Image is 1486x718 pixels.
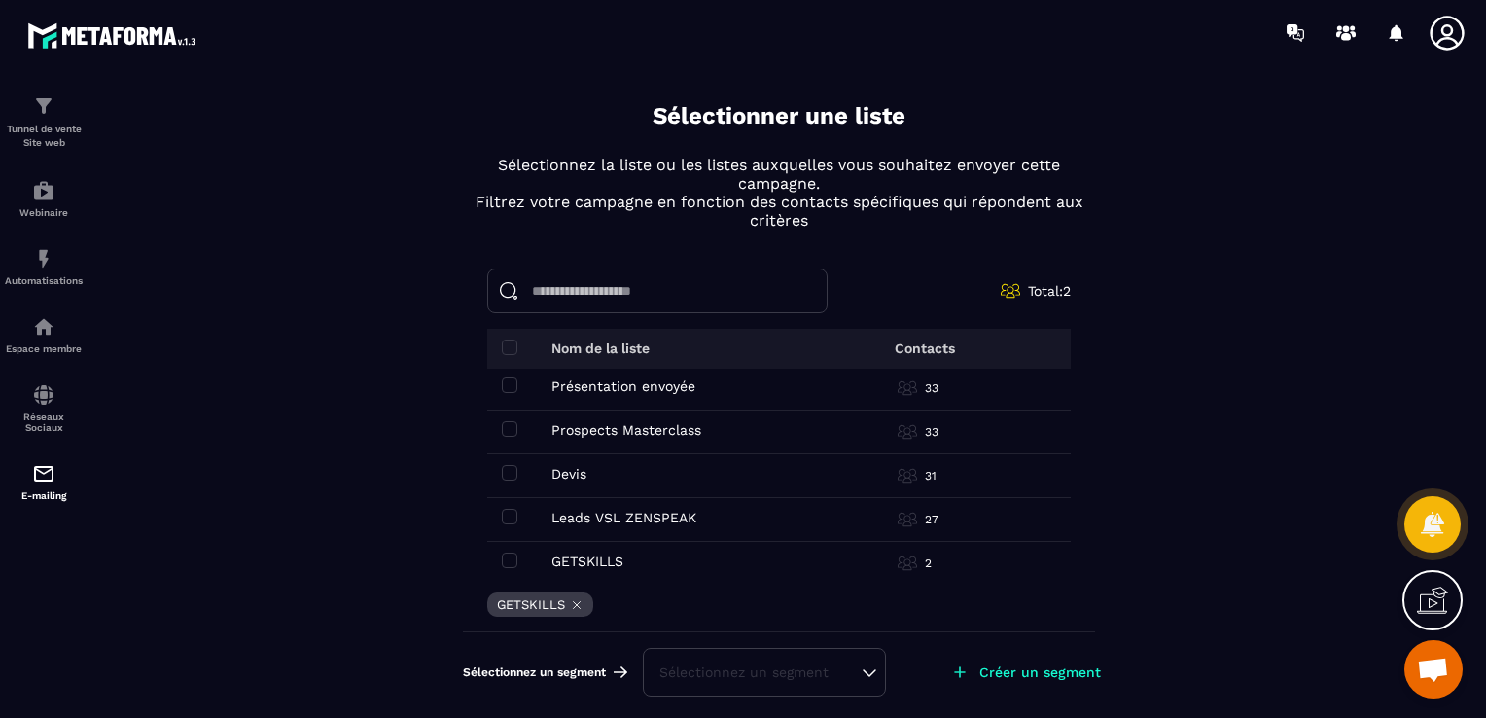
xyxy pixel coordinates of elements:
span: Sélectionnez un segment [463,664,606,680]
img: social-network [32,383,55,407]
p: GETSKILLS [551,554,623,569]
p: Contacts [895,341,955,356]
a: automationsautomationsAutomatisations [5,233,83,301]
p: 2 [925,556,932,571]
p: Automatisations [5,275,83,286]
p: Filtrez votre campagne en fonction des contacts spécifiques qui répondent aux critères [463,193,1095,230]
img: automations [32,247,55,270]
p: Prospects Masterclass [551,422,701,438]
p: Nom de la liste [551,341,650,356]
a: social-networksocial-networkRéseaux Sociaux [5,369,83,448]
p: E-mailing [5,490,83,501]
p: Créer un segment [979,664,1101,680]
p: Réseaux Sociaux [5,412,83,433]
a: automationsautomationsEspace membre [5,301,83,369]
img: automations [32,179,55,202]
img: formation [32,94,55,118]
p: Tunnel de vente Site web [5,123,83,150]
p: Sélectionner une liste [653,100,905,132]
p: GETSKILLS [497,597,565,612]
a: emailemailE-mailing [5,448,83,516]
p: Sélectionnez la liste ou les listes auxquelles vous souhaitez envoyer cette campagne. [463,156,1095,193]
div: Ouvrir le chat [1404,640,1463,699]
p: 27 [925,512,938,527]
p: 33 [925,424,938,440]
p: Leads VSL ZENSPEAK [551,510,696,525]
p: 31 [925,468,937,484]
img: email [32,462,55,485]
img: automations [32,315,55,339]
p: Présentation envoyée [551,378,695,394]
p: 33 [925,380,938,396]
p: Webinaire [5,207,83,218]
a: formationformationTunnel de vente Site web [5,80,83,164]
img: logo [27,18,202,54]
a: automationsautomationsWebinaire [5,164,83,233]
p: Espace membre [5,343,83,354]
p: Devis [551,466,586,482]
span: Total: 2 [1028,283,1071,299]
